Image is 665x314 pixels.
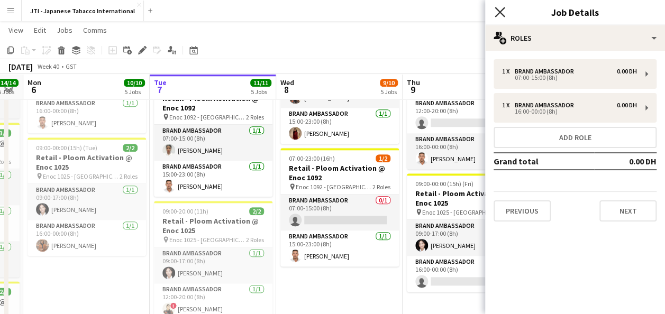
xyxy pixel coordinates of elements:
div: 5 Jobs [124,88,144,96]
a: Comms [79,23,111,37]
div: Brand Ambassador [515,101,578,109]
span: Mon [28,78,41,87]
div: 5 Jobs [380,88,397,96]
div: Roles [485,25,665,51]
span: 09:00-00:00 (15h) (Tue) [36,144,97,152]
app-job-card: In progress07:00-23:00 (16h)2/2Retail - Ploom Activation @ Enoc 1092 Enoc 1092 - [GEOGRAPHIC_DATA... [154,70,272,197]
app-card-role: Brand Ambassador1/115:00-23:00 (8h)[PERSON_NAME] [154,161,272,197]
div: 5 Jobs [251,88,271,96]
app-card-role: Brand Ambassador1/115:00-23:00 (8h)[PERSON_NAME] [280,108,399,144]
span: 6 [26,84,41,96]
app-card-role: Brand Ambassador1/109:00-17:00 (8h)[PERSON_NAME] [154,247,272,283]
span: 09:00-00:00 (15h) (Fri) [415,180,473,188]
span: ! [170,302,177,309]
span: View [8,25,23,35]
span: Week 40 [35,62,61,70]
span: Enoc 1025 - [GEOGRAPHIC_DATA] [169,236,246,244]
h3: Retail - Ploom Activation @ Enoc 1025 [407,189,525,208]
h3: Retail - Ploom Activation @ Enoc 1025 [154,216,272,235]
div: 1 x [502,68,515,75]
app-card-role: Brand Ambassador1/116:00-00:00 (8h)[PERSON_NAME] [407,133,525,169]
app-card-role: Brand Ambassador1/116:00-00:00 (8h)[PERSON_NAME] [28,220,146,256]
a: Edit [30,23,50,37]
span: Tue [154,78,167,87]
span: Enoc 1092 - [GEOGRAPHIC_DATA] [296,183,372,191]
span: 1/2 [376,154,390,162]
span: Thu [407,78,420,87]
h3: Job Details [485,5,665,19]
span: 9 [405,84,420,96]
span: 2/2 [123,144,138,152]
a: Jobs [52,23,77,37]
span: 2 Roles [246,113,264,121]
span: 7 [152,84,167,96]
app-card-role: Brand Ambassador1/115:00-23:00 (8h)[PERSON_NAME] [280,230,399,266]
span: Enoc 1025 - [GEOGRAPHIC_DATA] [43,172,120,180]
app-job-card: 09:00-00:00 (15h) (Tue)2/2Retail - Ploom Activation @ Enoc 1025 Enoc 1025 - [GEOGRAPHIC_DATA]2 Ro... [28,137,146,256]
div: 0.00 DH [617,101,637,109]
span: Wed [280,78,294,87]
span: Enoc 1025 - [GEOGRAPHIC_DATA] [422,208,499,216]
span: 2 Roles [246,236,264,244]
div: 07:00-15:00 (8h) [502,75,637,80]
app-card-role: Brand Ambassador1/109:00-17:00 (8h)[PERSON_NAME] [407,220,525,256]
span: Enoc 1092 - [GEOGRAPHIC_DATA] [169,113,246,121]
a: View [4,23,28,37]
button: JTI - Japanese Tabacco International [22,1,144,21]
td: Grand total [494,153,594,170]
app-card-role: Brand Ambassador0/107:00-15:00 (8h) [280,195,399,230]
div: GST [66,62,77,70]
span: Edit [34,25,46,35]
span: 2 Roles [372,183,390,191]
span: 09:00-20:00 (11h) [162,207,208,215]
span: Comms [83,25,107,35]
h3: Retail - Ploom Activation @ Enoc 1025 [28,153,146,172]
app-job-card: 07:00-23:00 (16h)1/2Retail - Ploom Activation @ Enoc 1092 Enoc 1092 - [GEOGRAPHIC_DATA]2 RolesBra... [280,148,399,266]
h3: Retail - Ploom Activation @ Enoc 1092 [154,94,272,113]
span: 10/10 [124,79,145,87]
app-card-role: Brand Ambassador0/112:00-20:00 (8h) [407,97,525,133]
span: 2/2 [249,207,264,215]
app-card-role: Brand Ambassador1/116:00-00:00 (8h)[PERSON_NAME] [28,97,146,133]
span: 11/11 [250,79,271,87]
div: 0.00 DH [617,68,637,75]
span: 07:00-23:00 (16h) [289,154,335,162]
span: 9/10 [380,79,398,87]
app-card-role: Brand Ambassador1/109:00-17:00 (8h)[PERSON_NAME] [28,184,146,220]
button: Add role [494,127,657,148]
span: 2 Roles [120,172,138,180]
span: 8 [279,84,294,96]
app-job-card: 09:00-00:00 (15h) (Fri)1/2Retail - Ploom Activation @ Enoc 1025 Enoc 1025 - [GEOGRAPHIC_DATA]2 Ro... [407,173,525,292]
app-card-role: Brand Ambassador1/107:00-15:00 (8h)[PERSON_NAME] [154,125,272,161]
button: Next [599,200,657,221]
app-card-role: Brand Ambassador0/116:00-00:00 (8h) [407,256,525,292]
button: Previous [494,200,551,221]
div: 16:00-00:00 (8h) [502,109,637,114]
div: 1 x [502,101,515,109]
div: [DATE] [8,61,33,72]
span: Jobs [57,25,72,35]
div: Brand Ambassador [515,68,578,75]
td: 0.00 DH [594,153,657,170]
h3: Retail - Ploom Activation @ Enoc 1092 [280,163,399,182]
